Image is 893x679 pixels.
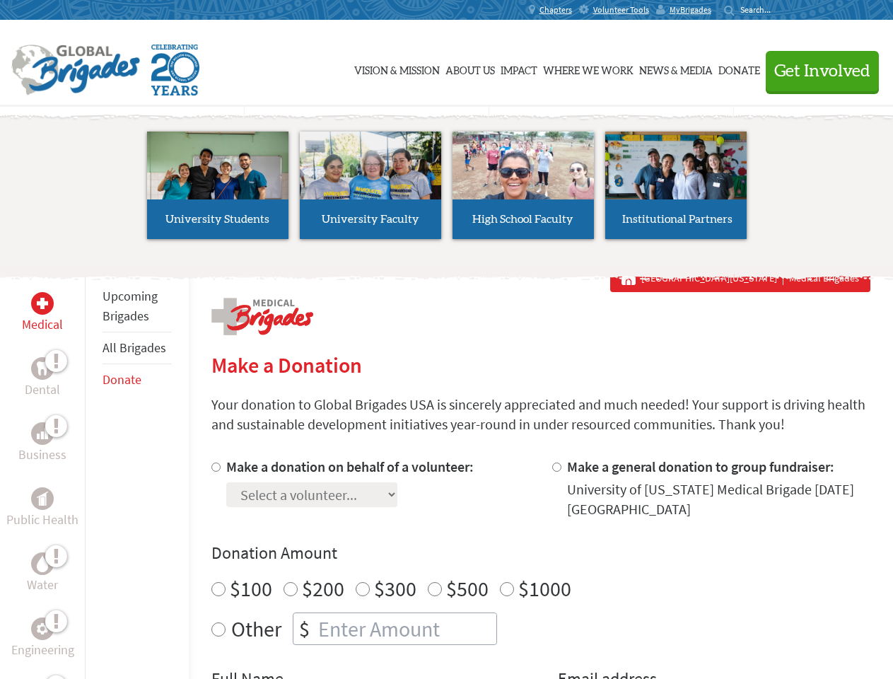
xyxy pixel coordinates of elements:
[453,132,594,200] img: menu_brigades_submenu_3.jpg
[211,352,870,378] h2: Make a Donation
[18,445,66,465] p: Business
[165,214,269,225] span: University Students
[103,288,158,324] a: Upcoming Brigades
[18,422,66,465] a: BusinessBusiness
[322,214,419,225] span: University Faculty
[37,555,48,571] img: Water
[31,487,54,510] div: Public Health
[31,552,54,575] div: Water
[22,315,63,335] p: Medical
[501,33,537,104] a: Impact
[302,575,344,602] label: $200
[567,458,834,475] label: Make a general donation to group fundraiser:
[103,339,166,356] a: All Brigades
[6,510,78,530] p: Public Health
[31,357,54,380] div: Dental
[567,480,870,519] div: University of [US_STATE] Medical Brigade [DATE] [GEOGRAPHIC_DATA]
[37,492,48,506] img: Public Health
[539,4,572,16] span: Chapters
[37,298,48,309] img: Medical
[147,132,288,226] img: menu_brigades_submenu_1.jpg
[31,292,54,315] div: Medical
[453,132,594,239] a: High School Faculty
[300,132,441,226] img: menu_brigades_submenu_2.jpg
[718,33,760,104] a: Donate
[31,422,54,445] div: Business
[11,617,74,660] a: EngineeringEngineering
[315,613,496,644] input: Enter Amount
[11,640,74,660] p: Engineering
[211,395,870,434] p: Your donation to Global Brigades USA is sincerely appreciated and much needed! Your support is dr...
[670,4,711,16] span: MyBrigades
[37,623,48,634] img: Engineering
[639,33,713,104] a: News & Media
[740,4,781,15] input: Search...
[593,4,649,16] span: Volunteer Tools
[27,575,58,595] p: Water
[147,132,288,239] a: University Students
[103,281,172,332] li: Upcoming Brigades
[605,132,747,239] a: Institutional Partners
[472,214,573,225] span: High School Faculty
[103,332,172,364] li: All Brigades
[605,132,747,226] img: menu_brigades_submenu_4.jpg
[11,45,140,95] img: Global Brigades Logo
[446,575,489,602] label: $500
[445,33,495,104] a: About Us
[300,132,441,239] a: University Faculty
[231,613,281,645] label: Other
[766,51,879,91] button: Get Involved
[226,458,474,475] label: Make a donation on behalf of a volunteer:
[151,45,199,95] img: Global Brigades Celebrating 20 Years
[211,298,313,335] img: logo-medical.png
[622,214,733,225] span: Institutional Partners
[103,371,141,388] a: Donate
[31,617,54,640] div: Engineering
[211,542,870,564] h4: Donation Amount
[25,380,60,400] p: Dental
[37,361,48,375] img: Dental
[103,364,172,395] li: Donate
[27,552,58,595] a: WaterWater
[354,33,440,104] a: Vision & Mission
[6,487,78,530] a: Public HealthPublic Health
[518,575,571,602] label: $1000
[25,357,60,400] a: DentalDental
[22,292,63,335] a: MedicalMedical
[543,33,634,104] a: Where We Work
[293,613,315,644] div: $
[37,428,48,439] img: Business
[774,63,870,80] span: Get Involved
[374,575,416,602] label: $300
[230,575,272,602] label: $100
